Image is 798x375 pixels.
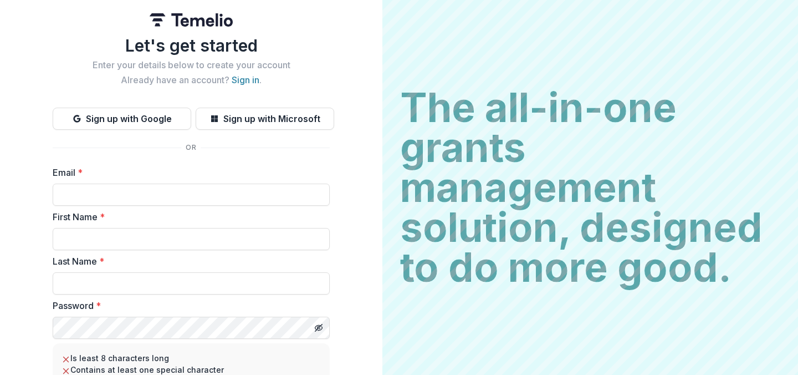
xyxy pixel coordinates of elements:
[310,319,328,337] button: Toggle password visibility
[53,108,191,130] button: Sign up with Google
[196,108,334,130] button: Sign up with Microsoft
[232,74,259,85] a: Sign in
[53,166,323,179] label: Email
[62,352,321,364] li: Is least 8 characters long
[53,210,323,224] label: First Name
[53,299,323,312] label: Password
[53,75,330,85] h2: Already have an account? .
[53,255,323,268] label: Last Name
[53,36,330,55] h1: Let's get started
[53,60,330,70] h2: Enter your details below to create your account
[150,13,233,27] img: Temelio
